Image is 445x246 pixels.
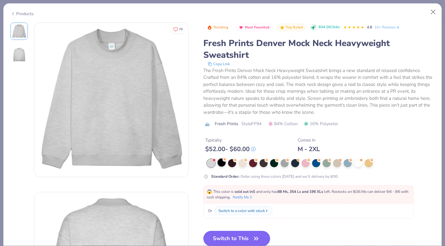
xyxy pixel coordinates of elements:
[170,25,185,34] button: Like
[213,26,228,29] span: Trending
[427,6,439,18] button: Close
[268,121,298,127] span: 84% Cotton
[286,26,303,29] span: Top Rated
[375,24,400,30] a: 10+ Reviews
[211,174,339,179] div: Order using these colors [DATE] and we’ll delivery by 8/30.
[12,47,27,62] img: Back
[211,174,239,179] strong: Standard Order :
[218,208,265,214] div: Switch to a color with stock
[203,122,212,127] img: brand logo
[204,23,232,32] button: Badge Button
[235,189,255,194] strong: sold out in S
[319,25,340,30] span: 834.2K Clicks
[343,23,364,32] div: 4.8 Stars
[203,67,435,116] div: The Fresh Prints Denver Mock Neck Heavyweight Sweatshirt brings a new standard of relaxed confide...
[241,121,261,127] span: Style FP94
[367,25,372,30] span: 4.8
[207,189,409,200] span: This color is and only has left . Restocks on 8/26. We can deliver 9/4 - 9/6 with rush shipping.
[304,121,338,127] span: 16% Polyester
[298,145,320,153] div: M - 2XL
[245,26,269,29] span: Most Favorited
[12,24,27,39] img: Front
[235,23,273,32] button: Badge Button
[34,23,188,177] img: Front
[207,25,212,30] img: Trending sort
[233,194,253,200] button: Notify Me
[215,121,238,127] span: Fresh Prints
[278,189,323,194] strong: 88 Ms, 354 Ls and 196 XLs
[203,37,435,61] div: Fresh Prints Denver Mock Neck Heavyweight Sweatshirt
[239,25,244,30] img: Most Favorited sort
[206,61,232,67] button: copy to clipboard
[277,23,306,32] button: Badge Button
[298,137,320,143] div: Comes In
[179,28,183,31] span: 70
[205,145,256,153] div: $ 52.00 - $ 60.00
[205,137,256,143] div: Typically
[214,206,273,215] button: Switch to a color with stock
[280,25,285,30] img: Top Rated sort
[11,11,34,17] div: Products
[207,189,212,195] span: 😱
[207,208,212,214] span: Or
